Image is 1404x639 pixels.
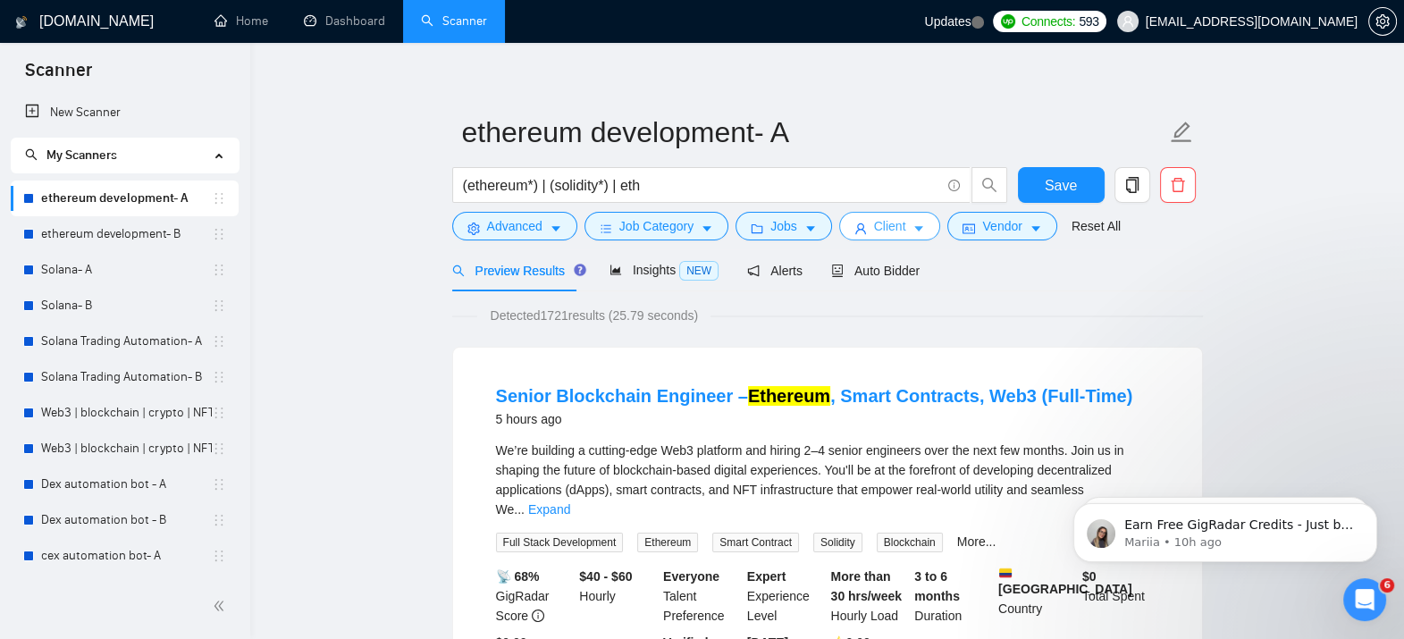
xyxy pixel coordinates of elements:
[1368,7,1397,36] button: setting
[452,264,581,278] span: Preview Results
[679,261,719,281] span: NEW
[914,569,960,603] b: 3 to 6 months
[874,216,906,236] span: Client
[41,359,212,395] a: Solana Trading Automation- B
[637,533,698,552] span: Ethereum
[813,533,862,552] span: Solidity
[532,610,544,622] span: info-circle
[452,212,577,240] button: settingAdvancedcaret-down
[212,334,226,349] span: holder
[212,477,226,492] span: holder
[701,222,713,235] span: caret-down
[496,441,1159,519] div: We’re building a cutting-edge Web3 platform and hiring 2–4 senior engineers over the next few mon...
[11,324,239,359] li: Solana Trading Automation- A
[212,227,226,241] span: holder
[11,502,239,538] li: Dex automation bot - B
[736,212,832,240] button: folderJobscaret-down
[212,549,226,563] span: holder
[995,567,1079,626] div: Country
[972,177,1006,193] span: search
[1072,216,1121,236] a: Reset All
[1368,14,1397,29] a: setting
[1030,222,1042,235] span: caret-down
[579,569,632,584] b: $40 - $60
[854,222,867,235] span: user
[11,467,239,502] li: Dex automation bot - A
[1047,466,1404,591] iframe: Intercom notifications message
[747,265,760,277] span: notification
[496,386,1133,406] a: Senior Blockchain Engineer –Ethereum, Smart Contracts, Web3 (Full-Time)
[41,324,212,359] a: Solana Trading Automation- A
[1161,177,1195,193] span: delete
[1122,15,1134,28] span: user
[25,148,38,161] span: search
[1018,167,1105,203] button: Save
[41,216,212,252] a: ethereum development- B
[214,13,268,29] a: homeHome
[41,467,212,502] a: Dex automation bot - A
[1369,14,1396,29] span: setting
[11,57,106,95] span: Scanner
[487,216,542,236] span: Advanced
[11,395,239,431] li: Web3 | blockchain | crypto | NFT | erc20 | dapp on title- A
[212,191,226,206] span: holder
[421,13,487,29] a: searchScanner
[584,212,728,240] button: barsJob Categorycaret-down
[41,538,212,574] a: cex automation bot- A
[25,95,224,130] a: New Scanner
[41,395,212,431] a: Web3 | blockchain | crypto | NFT | erc20 | [PERSON_NAME] on title- A
[1380,578,1394,593] span: 6
[212,513,226,527] span: holder
[831,265,844,277] span: robot
[747,569,786,584] b: Expert
[877,533,943,552] span: Blockchain
[982,216,1021,236] span: Vendor
[212,406,226,420] span: holder
[15,8,28,37] img: logo
[41,252,212,288] a: Solana- A
[1021,12,1075,31] span: Connects:
[492,567,576,626] div: GigRadar Score
[41,288,212,324] a: Solana- B
[11,538,239,574] li: cex automation bot- A
[41,181,212,216] a: ethereum development- A
[957,534,996,549] a: More...
[11,288,239,324] li: Solana- B
[1045,174,1077,197] span: Save
[463,174,940,197] input: Search Freelance Jobs...
[496,408,1133,430] div: 5 hours ago
[748,386,830,406] mark: Ethereum
[496,533,624,552] span: Full Stack Development
[1170,121,1193,144] span: edit
[660,567,744,626] div: Talent Preference
[550,222,562,235] span: caret-down
[11,181,239,216] li: ethereum development- A
[971,167,1007,203] button: search
[663,569,719,584] b: Everyone
[212,263,226,277] span: holder
[11,359,239,395] li: Solana Trading Automation- B
[911,567,995,626] div: Duration
[496,569,540,584] b: 📡 68%
[46,147,117,163] span: My Scanners
[831,264,920,278] span: Auto Bidder
[528,502,570,517] a: Expand
[11,95,239,130] li: New Scanner
[610,263,719,277] span: Insights
[912,222,925,235] span: caret-down
[1079,12,1098,31] span: 593
[600,222,612,235] span: bars
[712,533,799,552] span: Smart Contract
[963,222,975,235] span: idcard
[576,567,660,626] div: Hourly
[1115,177,1149,193] span: copy
[11,252,239,288] li: Solana- A
[572,262,588,278] div: Tooltip anchor
[452,265,465,277] span: search
[1114,167,1150,203] button: copy
[212,298,226,313] span: holder
[770,216,797,236] span: Jobs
